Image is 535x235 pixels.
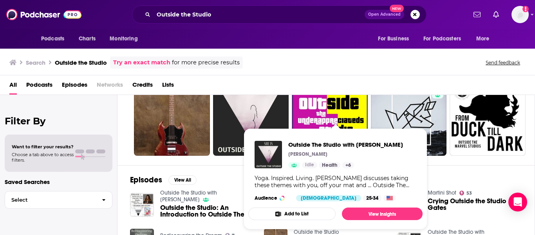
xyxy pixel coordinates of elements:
span: New [390,5,404,12]
a: EpisodesView All [130,175,197,185]
a: Credits [132,78,153,95]
img: Outside the Studio: An Introduction to Outside The Studio [130,193,154,217]
span: Open Advanced [368,13,401,16]
button: Open AdvancedNew [365,10,404,19]
span: Logged in as alisoncerri [512,6,529,23]
a: Lists [162,78,174,95]
span: For Podcasters [423,33,461,44]
span: Select [5,197,96,202]
button: open menu [418,31,472,46]
div: [DEMOGRAPHIC_DATA] [296,195,361,201]
h3: Audience [255,195,290,201]
h3: Outside the Studio [55,59,107,66]
a: 53 [459,191,472,195]
a: Crying Outside the Studio Gates [428,198,522,211]
span: Outside The Studio with [PERSON_NAME] [288,141,403,148]
button: Send feedback [483,59,522,66]
span: Choose a tab above to access filters. [12,152,74,163]
button: open menu [372,31,419,46]
div: Search podcasts, credits, & more... [132,5,427,24]
button: View All [168,175,197,185]
p: [PERSON_NAME] [288,151,327,157]
img: Outside The Studio with Tessa Tovar [255,141,282,168]
button: open menu [36,31,74,46]
span: More [476,33,490,44]
span: For Business [378,33,409,44]
button: Select [5,191,112,209]
a: +6 [342,162,354,168]
a: Outside The Studio with Tessa Tovar [288,141,403,148]
a: Charts [74,31,100,46]
div: Open Intercom Messenger [508,193,527,211]
h2: Filter By [5,115,112,127]
span: Want to filter your results? [12,144,74,149]
span: Podcasts [41,33,64,44]
img: Podchaser - Follow, Share and Rate Podcasts [6,7,81,22]
div: Yoga. Inspired. Living. [PERSON_NAME] discusses taking these themes with you, off your mat and ..... [255,175,416,189]
a: Outside The Studio with Tessa Tovar [160,189,217,203]
a: Outside the Studio: An Introduction to Outside The Studio [160,204,255,218]
button: open menu [471,31,499,46]
a: 0 [371,80,447,156]
img: User Profile [512,6,529,23]
span: Charts [79,33,96,44]
svg: Add a profile image [522,6,529,12]
div: 0 [432,83,444,153]
p: Saved Searches [5,178,112,186]
button: Add to List [248,208,336,220]
span: for more precise results [172,58,240,67]
div: 25-34 [363,195,381,201]
a: Idle [302,162,317,168]
a: Show notifications dropdown [470,8,484,21]
a: Show notifications dropdown [490,8,502,21]
a: Health [319,162,340,168]
a: Episodes [62,78,87,95]
a: All [9,78,17,95]
input: Search podcasts, credits, & more... [154,8,365,21]
a: Try an exact match [113,58,170,67]
span: Monitoring [110,33,137,44]
span: Networks [97,78,123,95]
button: open menu [104,31,148,46]
h3: Search [26,59,45,66]
span: Idle [305,161,314,169]
span: 53 [466,191,472,195]
a: Martini Shot [428,189,456,196]
a: View Insights [342,208,423,220]
a: Podcasts [26,78,52,95]
button: Show profile menu [512,6,529,23]
h2: Episodes [130,175,162,185]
